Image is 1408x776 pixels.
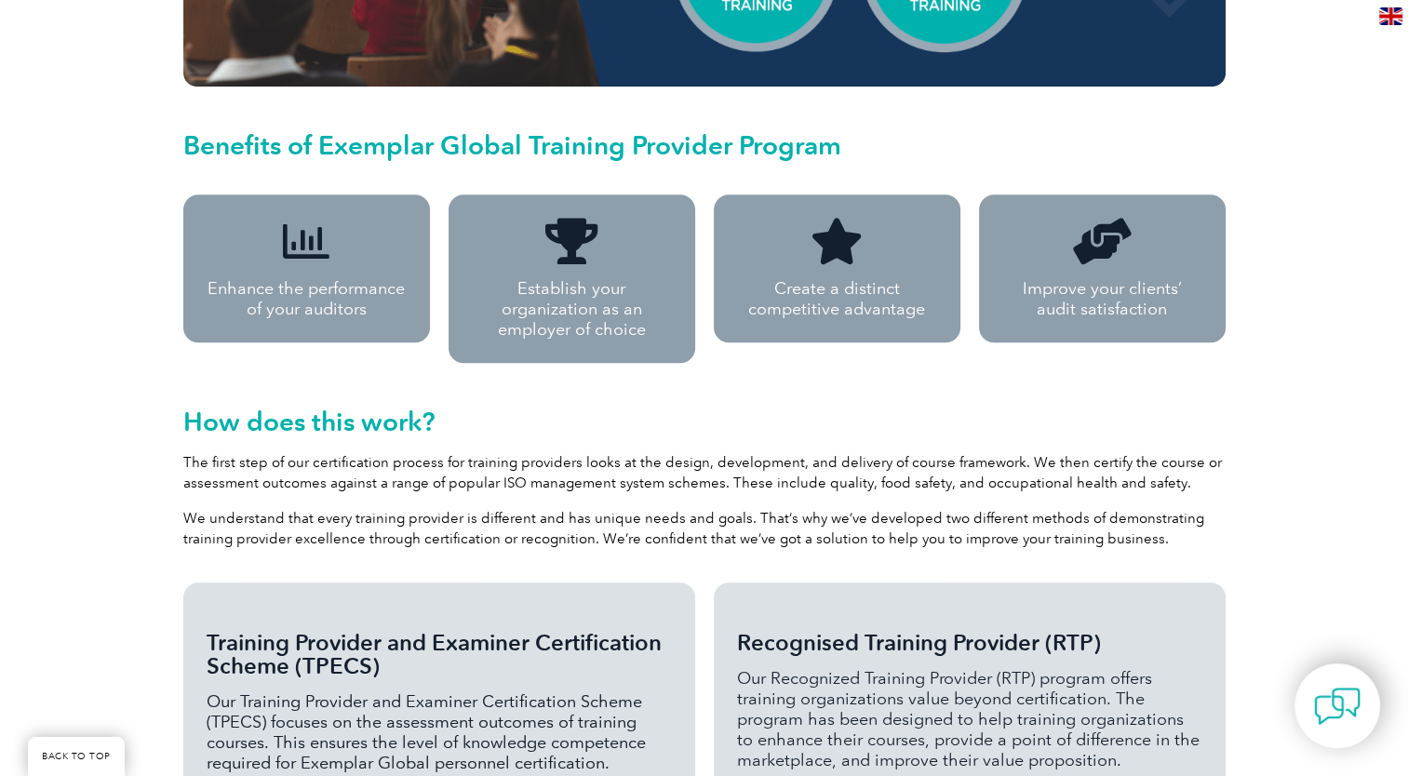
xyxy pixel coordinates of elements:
[183,130,1226,160] h2: Benefits of Exemplar Global Training Provider Program
[469,278,675,340] p: Establish your organization as an employer of choice
[207,278,407,319] p: Enhance the performance of your auditors
[28,737,125,776] a: BACK TO TOP
[183,508,1226,549] p: We understand that every training provider is different and has unique needs and goals. That’s wh...
[1314,683,1361,729] img: contact-chat.png
[183,452,1226,493] p: The first step of our certification process for training providers looks at the design, developme...
[737,668,1202,770] p: Our Recognized Training Provider (RTP) program offers training organizations value beyond certifi...
[1379,7,1402,25] img: en
[207,629,662,679] span: Training Provider and Examiner Certification Scheme (TPECS)
[1002,278,1202,319] p: Improve your clients’ audit satisfaction
[207,691,672,773] p: Our Training Provider and Examiner Certification Scheme (TPECS) focuses on the assessment outcome...
[737,278,937,319] p: Create a distinct competitive advantage
[737,629,1101,656] span: Recognised Training Provider (RTP)
[183,407,1226,436] h2: How does this work?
